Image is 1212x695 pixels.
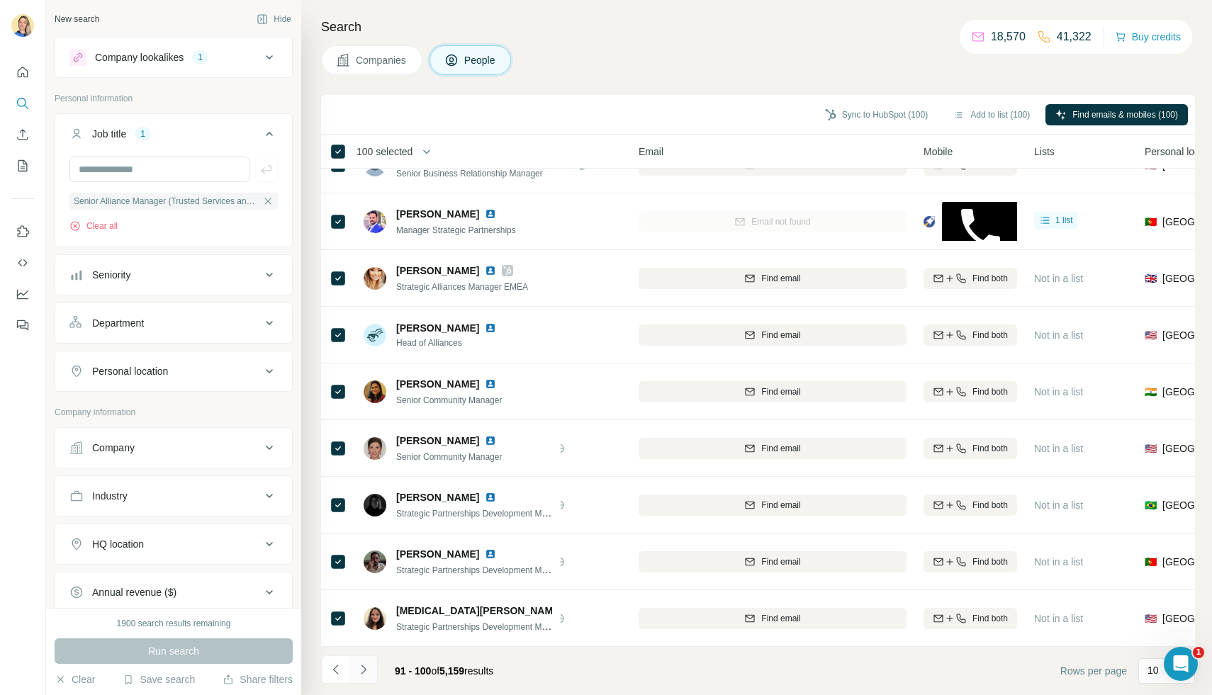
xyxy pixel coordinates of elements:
[11,91,34,116] button: Search
[396,169,543,179] span: Senior Business Relationship Manager
[1072,108,1178,121] span: Find emails & mobiles (100)
[485,208,496,220] img: LinkedIn logo
[364,494,386,516] img: Avatar
[942,176,1031,267] a: [PHONE_NUMBER]
[92,127,126,141] div: Job title
[1034,556,1083,567] span: Not in a list
[1034,499,1083,511] span: Not in a list
[55,406,293,419] p: Company information
[972,442,1008,455] span: Find both
[485,435,496,446] img: LinkedIn logo
[1055,214,1073,227] span: 1 list
[396,337,513,349] span: Head of Alliances
[639,324,907,346] button: Find email
[11,153,34,179] button: My lists
[485,265,496,276] img: LinkedIn logo
[95,50,184,64] div: Company lookalikes
[639,381,907,402] button: Find email
[395,665,493,677] span: results
[92,316,144,330] div: Department
[55,40,292,74] button: Company lookalikes1
[1034,273,1083,284] span: Not in a list
[943,104,1040,125] button: Add to list (100)
[364,210,386,233] img: Avatar
[396,490,479,504] span: [PERSON_NAME]
[924,324,1017,346] button: Find both
[364,550,386,573] img: Avatar
[321,655,349,684] button: Navigate to previous page
[55,117,292,157] button: Job title1
[396,434,479,448] span: [PERSON_NAME]
[924,551,1017,572] button: Find both
[396,264,479,278] span: [PERSON_NAME]
[395,665,431,677] span: 91 - 100
[761,612,800,625] span: Find email
[972,272,1008,285] span: Find both
[1193,647,1204,658] span: 1
[464,53,497,67] span: People
[11,60,34,85] button: Quick start
[924,381,1017,402] button: Find both
[1164,647,1198,681] iframe: Intercom live chat
[924,438,1017,459] button: Find both
[1034,145,1055,159] span: Lists
[55,13,99,26] div: New search
[123,672,195,686] button: Save search
[396,564,568,575] span: Strategic Partnerships Development Manager
[364,267,386,290] img: Avatar
[223,672,293,686] button: Share filters
[1145,498,1157,512] span: 🇧🇷
[639,145,663,159] span: Email
[761,329,800,341] span: Find email
[761,499,800,512] span: Find email
[485,548,496,560] img: LinkedIn logo
[356,53,408,67] span: Companies
[639,438,907,459] button: Find email
[11,250,34,276] button: Use Surfe API
[1148,663,1159,677] p: 10
[396,507,568,519] span: Strategic Partnerships Development Manager
[55,527,292,561] button: HQ location
[972,612,1008,625] span: Find both
[1057,28,1092,45] p: 41,322
[349,655,378,684] button: Navigate to next page
[1034,329,1083,341] span: Not in a list
[639,495,907,516] button: Find email
[55,306,292,340] button: Department
[396,395,502,405] span: Senior Community Manager
[92,441,135,455] div: Company
[1034,386,1083,397] span: Not in a list
[55,431,292,465] button: Company
[11,312,34,338] button: Feedback
[924,145,953,159] span: Mobile
[639,268,907,289] button: Find email
[396,207,479,221] span: [PERSON_NAME]
[431,665,439,677] span: of
[1145,555,1157,569] span: 🇵🇹
[1034,613,1083,624] span: Not in a list
[92,268,130,282] div: Seniority
[761,385,800,398] span: Find email
[1145,611,1157,626] span: 🇺🇸
[55,575,292,609] button: Annual revenue ($)
[396,621,665,632] span: Strategic Partnerships Development Manager ([GEOGRAPHIC_DATA])
[69,220,118,232] button: Clear all
[485,378,496,390] img: LinkedIn logo
[1145,215,1157,229] span: 🇵🇹
[11,122,34,147] button: Enrich CSV
[92,489,128,503] div: Industry
[247,9,301,30] button: Hide
[1115,27,1181,47] button: Buy credits
[55,354,292,388] button: Personal location
[439,665,464,677] span: 5,159
[135,128,151,140] div: 1
[92,537,144,551] div: HQ location
[364,324,386,346] img: Avatar
[192,51,208,64] div: 1
[396,604,563,618] span: [MEDICAL_DATA][PERSON_NAME]
[117,617,231,630] div: 1900 search results remaining
[1145,328,1157,342] span: 🇺🇸
[1145,441,1157,456] span: 🇺🇸
[924,175,935,267] img: provider rocketreach logo
[639,608,907,629] button: Find email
